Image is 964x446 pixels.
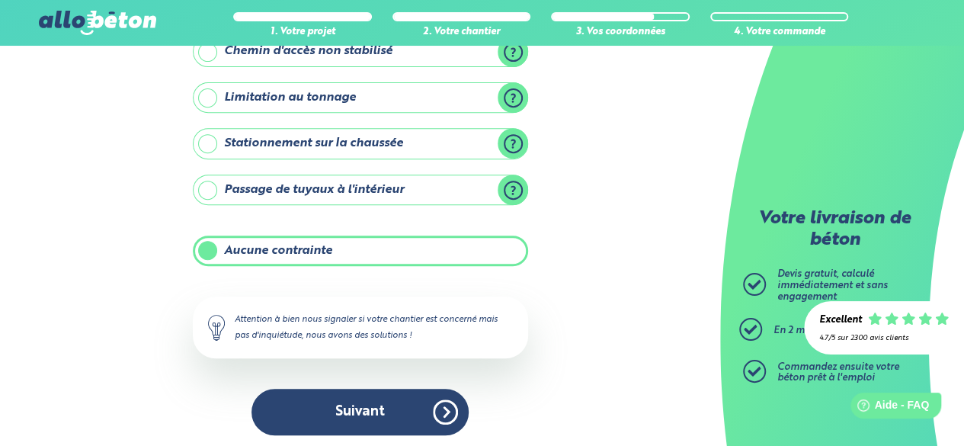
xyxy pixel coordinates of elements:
div: 2. Votre chantier [392,27,531,38]
label: Limitation au tonnage [193,82,528,113]
label: Stationnement sur la chaussée [193,128,528,159]
label: Aucune contrainte [193,236,528,266]
label: Chemin d'accès non stabilisé [193,36,528,66]
div: 4. Votre commande [710,27,849,38]
img: allobéton [39,11,156,35]
button: Suivant [251,389,469,435]
label: Passage de tuyaux à l'intérieur [193,175,528,205]
iframe: Help widget launcher [828,387,947,429]
div: Attention à bien nous signaler si votre chantier est concerné mais pas d'inquiétude, nous avons d... [193,297,528,358]
div: 3. Vos coordonnées [551,27,690,38]
div: 1. Votre projet [233,27,372,38]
